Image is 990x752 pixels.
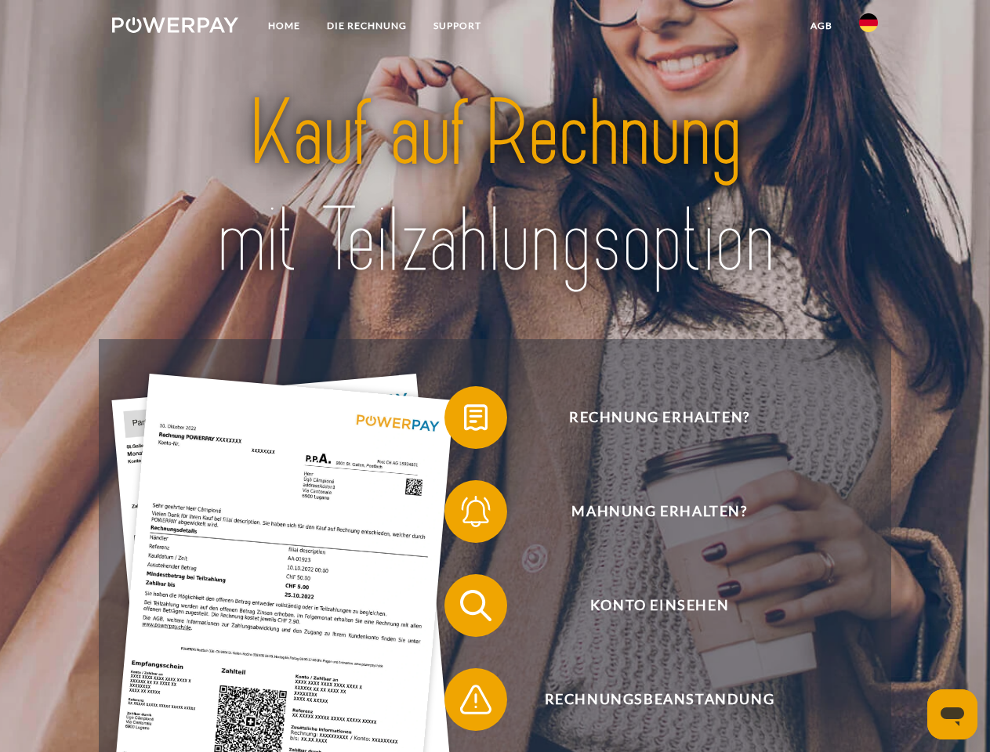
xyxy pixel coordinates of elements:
img: de [859,13,878,32]
img: qb_warning.svg [456,680,495,719]
a: Home [255,12,314,40]
img: logo-powerpay-white.svg [112,17,238,33]
span: Rechnung erhalten? [467,386,851,449]
span: Konto einsehen [467,574,851,637]
span: Mahnung erhalten? [467,480,851,543]
button: Rechnungsbeanstandung [444,668,852,731]
img: qb_bell.svg [456,492,495,531]
img: qb_bill.svg [456,398,495,437]
img: title-powerpay_de.svg [150,75,840,300]
a: DIE RECHNUNG [314,12,420,40]
a: SUPPORT [420,12,495,40]
span: Rechnungsbeanstandung [467,668,851,731]
img: qb_search.svg [456,586,495,625]
button: Rechnung erhalten? [444,386,852,449]
button: Mahnung erhalten? [444,480,852,543]
iframe: Schaltfläche zum Öffnen des Messaging-Fensters [927,689,977,739]
a: agb [797,12,846,40]
button: Konto einsehen [444,574,852,637]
